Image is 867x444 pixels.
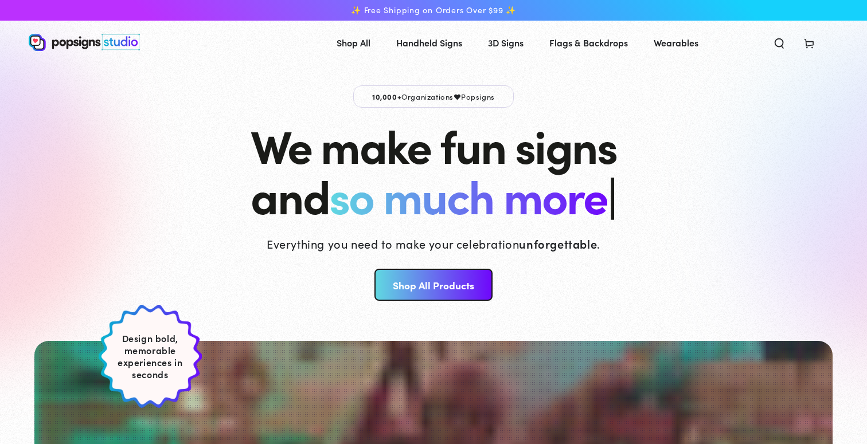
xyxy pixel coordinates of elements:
strong: unforgettable [519,235,597,252]
a: Flags & Backdrops [541,27,636,58]
h1: We make fun signs and [251,119,616,220]
span: 3D Signs [488,34,524,51]
span: ✨ Free Shipping on Orders Over $99 ✨ [351,5,516,15]
a: Wearables [645,27,707,58]
img: Popsigns Studio [29,34,140,51]
a: 3D Signs [479,27,532,58]
p: Everything you need to make your celebration . [267,235,600,252]
span: | [607,162,616,227]
summary: Search our site [764,30,794,55]
span: Wearables [654,34,698,51]
a: Shop All [328,27,379,58]
span: Flags & Backdrops [549,34,628,51]
p: Organizations Popsigns [353,85,514,108]
a: Handheld Signs [388,27,471,58]
span: Shop All [337,34,370,51]
span: Handheld Signs [396,34,462,51]
a: Shop All Products [374,269,492,301]
span: 10,000+ [372,91,401,101]
span: so much more [329,163,607,226]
